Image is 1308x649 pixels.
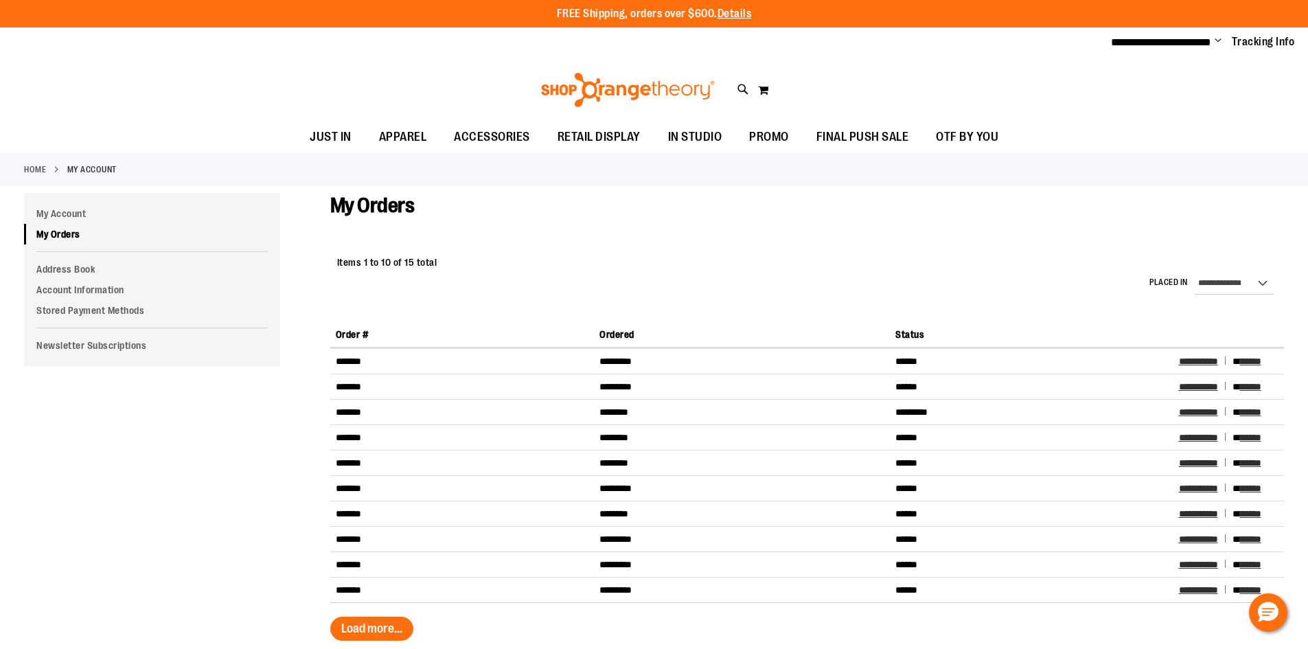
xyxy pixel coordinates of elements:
[654,122,736,153] a: IN STUDIO
[365,122,441,153] a: APPAREL
[557,6,752,22] p: FREE Shipping, orders over $600.
[440,122,544,153] a: ACCESSORIES
[24,300,280,321] a: Stored Payment Methods
[330,617,413,641] button: Load more...
[803,122,923,153] a: FINAL PUSH SALE
[1232,34,1295,49] a: Tracking Info
[454,122,530,152] span: ACCESSORIES
[735,122,803,153] a: PROMO
[558,122,641,152] span: RETAIL DISPLAY
[341,622,402,635] span: Load more...
[24,203,280,224] a: My Account
[668,122,722,152] span: IN STUDIO
[379,122,427,152] span: APPAREL
[330,322,594,348] th: Order #
[337,257,437,268] span: Items 1 to 10 of 15 total
[539,73,717,107] img: Shop Orangetheory
[936,122,998,152] span: OTF BY YOU
[1215,35,1221,49] button: Account menu
[24,224,280,244] a: My Orders
[296,122,365,153] a: JUST IN
[24,259,280,280] a: Address Book
[749,122,789,152] span: PROMO
[544,122,654,153] a: RETAIL DISPLAY
[24,280,280,300] a: Account Information
[330,194,415,217] span: My Orders
[890,322,1173,348] th: Status
[922,122,1012,153] a: OTF BY YOU
[718,8,752,20] a: Details
[816,122,909,152] span: FINAL PUSH SALE
[24,163,46,176] a: Home
[1149,277,1188,288] label: Placed in
[67,163,117,176] strong: My Account
[310,122,352,152] span: JUST IN
[24,335,280,356] a: Newsletter Subscriptions
[1249,593,1287,632] button: Hello, have a question? Let’s chat.
[594,322,890,348] th: Ordered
